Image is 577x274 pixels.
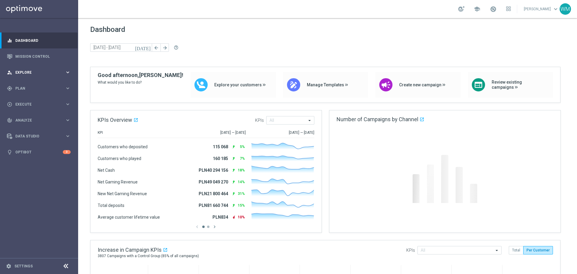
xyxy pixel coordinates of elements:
[7,70,65,75] div: Explore
[65,133,71,139] i: keyboard_arrow_right
[7,149,12,155] i: lightbulb
[7,144,71,160] div: Optibot
[474,6,480,12] span: school
[15,103,65,106] span: Execute
[552,6,559,12] span: keyboard_arrow_down
[7,48,71,64] div: Mission Control
[7,102,65,107] div: Execute
[7,38,12,43] i: equalizer
[15,48,71,64] a: Mission Control
[7,70,71,75] button: person_search Explore keyboard_arrow_right
[65,101,71,107] i: keyboard_arrow_right
[65,85,71,91] i: keyboard_arrow_right
[7,134,65,139] div: Data Studio
[14,264,33,268] a: Settings
[7,38,71,43] button: equalizer Dashboard
[7,86,71,91] button: gps_fixed Plan keyboard_arrow_right
[7,32,71,48] div: Dashboard
[7,150,71,155] button: lightbulb Optibot 3
[15,119,65,122] span: Analyze
[7,86,12,91] i: gps_fixed
[15,32,71,48] a: Dashboard
[7,102,12,107] i: play_circle_outline
[65,117,71,123] i: keyboard_arrow_right
[15,87,65,90] span: Plan
[63,150,71,154] div: 3
[7,118,71,123] button: track_changes Analyze keyboard_arrow_right
[523,5,560,14] a: [PERSON_NAME]keyboard_arrow_down
[15,134,65,138] span: Data Studio
[7,102,71,107] button: play_circle_outline Execute keyboard_arrow_right
[7,118,12,123] i: track_changes
[15,144,63,160] a: Optibot
[7,54,71,59] button: Mission Control
[7,86,65,91] div: Plan
[7,134,71,139] button: Data Studio keyboard_arrow_right
[560,3,571,15] div: WM
[6,263,11,269] i: settings
[7,70,12,75] i: person_search
[15,71,65,74] span: Explore
[7,118,65,123] div: Analyze
[65,69,71,75] i: keyboard_arrow_right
